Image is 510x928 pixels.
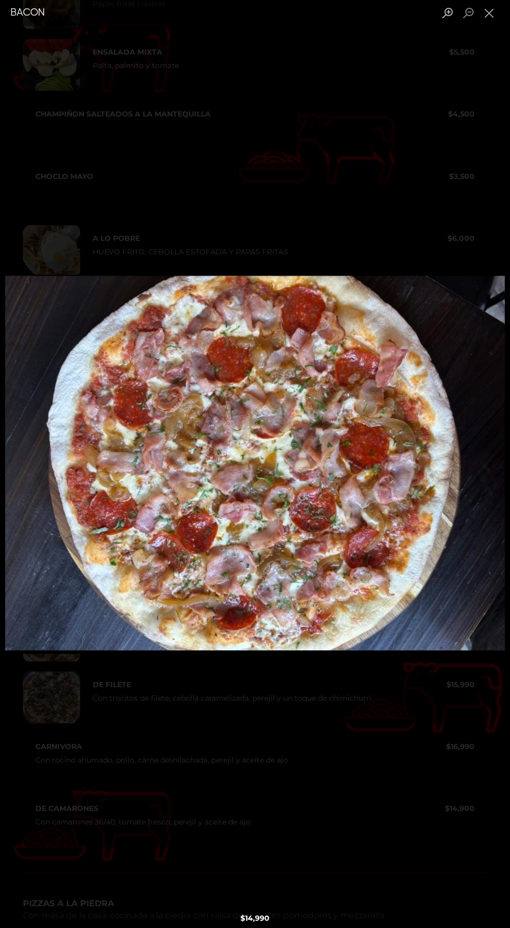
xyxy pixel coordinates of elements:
[240,913,270,923] h6: $ 14,990
[5,275,505,654] img: BACON
[437,4,458,22] button: Zoom in
[458,4,479,22] button: Zoom out
[10,8,45,18] span: BACON
[479,4,500,22] button: Close lightbox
